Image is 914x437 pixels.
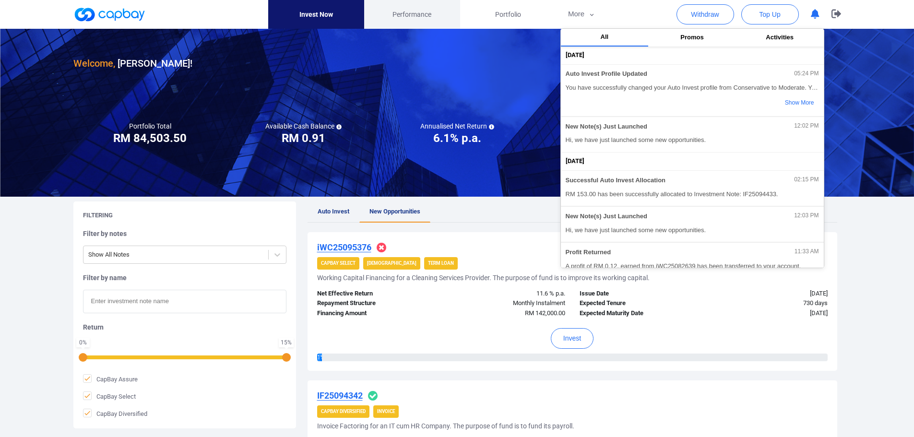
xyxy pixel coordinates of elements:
[743,95,819,111] button: Show More
[795,248,819,255] span: 11:33 AM
[441,298,572,308] div: Monthly Instalment
[759,10,780,19] span: Top Up
[392,9,431,20] span: Performance
[677,4,734,24] button: Withdraw
[566,213,647,220] span: New Note(s) Just Launched
[317,390,363,401] u: IF25094342
[317,242,371,252] u: iWC25095376
[561,170,824,206] button: Successful Auto Invest Allocation02:15 PMRM 153.00 has been successfully allocated to Investment ...
[318,208,349,215] span: Auto Invest
[794,213,819,219] span: 12:03 PM
[282,130,325,146] h3: RM 0.91
[601,33,609,40] span: All
[566,156,584,166] span: [DATE]
[317,273,650,282] h5: Working Capital Financing for a Cleaning Services Provider. The purpose of fund is to improve its...
[648,29,736,47] button: Promos
[703,298,835,308] div: 730 days
[73,58,115,69] span: Welcome,
[566,83,819,93] span: You have successfully changed your Auto Invest profile from Conservative to Moderate. Your updated p
[703,308,835,319] div: [DATE]
[572,308,704,319] div: Expected Maturity Date
[83,229,286,238] h5: Filter by notes
[281,340,292,345] div: 15 %
[561,117,824,153] button: New Note(s) Just Launched12:02 PMHi, we have just launched some new opportunities.
[572,289,704,299] div: Issue Date
[83,391,136,401] span: CapBay Select
[703,289,835,299] div: [DATE]
[766,34,794,41] span: Activities
[83,273,286,282] h5: Filter by name
[377,409,395,414] strong: Invoice
[83,211,113,220] h5: Filtering
[265,122,342,130] h5: Available Cash Balance
[78,340,88,345] div: 0 %
[83,323,286,331] h5: Return
[794,71,819,77] span: 05:24 PM
[566,249,611,256] span: Profit Returned
[680,34,703,41] span: Promos
[367,260,416,266] strong: [DEMOGRAPHIC_DATA]
[561,242,824,278] button: Profit Returned11:33 AMA profit of RM 0.12, earned from iWC25082639 has been transferred to your ...
[794,177,819,183] span: 02:15 PM
[566,261,819,271] span: A profit of RM 0.12, earned from iWC25082639 has been transferred to your account.
[83,409,147,418] span: CapBay Diversified
[441,289,572,299] div: 11.6 % p.a.
[83,290,286,313] input: Enter investment note name
[433,130,481,146] h3: 6.1% p.a.
[551,328,594,349] button: Invest
[794,123,819,130] span: 12:02 PM
[317,422,574,430] h5: Invoice Factoring for an IT cum HR Company. The purpose of fund is to fund its payroll.
[566,189,819,199] span: RM 153.00 has been successfully allocated to Investment Note: IF25094433.
[566,50,584,60] span: [DATE]
[561,29,649,47] button: All
[317,354,322,361] div: 1 % Funded
[566,225,819,235] span: Hi, we have just launched some new opportunities.
[310,308,441,319] div: Financing Amount
[321,260,356,266] strong: CapBay Select
[420,122,494,130] h5: Annualised Net Return
[561,206,824,242] button: New Note(s) Just Launched12:03 PMHi, we have just launched some new opportunities.
[428,260,454,266] strong: Term Loan
[741,4,799,24] button: Top Up
[83,374,138,384] span: CapBay Assure
[566,135,819,145] span: Hi, we have just launched some new opportunities.
[572,298,704,308] div: Expected Tenure
[566,177,666,184] span: Successful Auto Invest Allocation
[321,409,366,414] strong: CapBay Diversified
[73,56,192,71] h3: [PERSON_NAME] !
[566,71,647,78] span: Auto Invest Profile Updated
[495,9,521,20] span: Portfolio
[561,64,824,117] button: Auto Invest Profile Updated05:24 PMYou have successfully changed your Auto Invest profile from Co...
[310,298,441,308] div: Repayment Structure
[369,208,420,215] span: New Opportunities
[113,130,187,146] h3: RM 84,503.50
[566,123,647,130] span: New Note(s) Just Launched
[736,29,824,47] button: Activities
[525,309,565,317] span: RM 142,000.00
[129,122,171,130] h5: Portfolio Total
[310,289,441,299] div: Net Effective Return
